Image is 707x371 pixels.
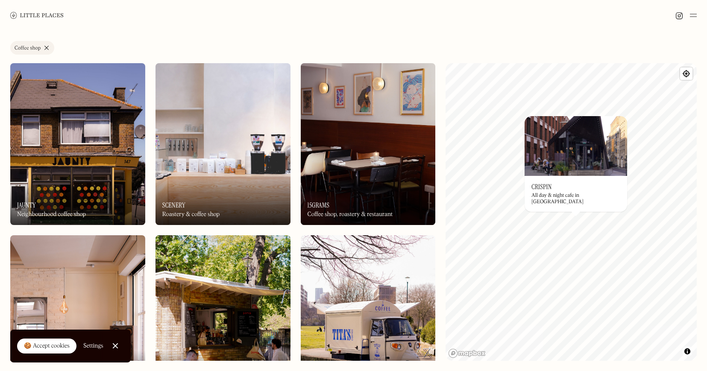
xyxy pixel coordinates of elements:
[10,63,145,225] img: Jaunty
[162,211,220,218] div: Roastery & coffee shop
[448,348,486,358] a: Mapbox homepage
[17,211,86,218] div: Neighbourhood coffee shop
[525,116,627,176] img: Crispin
[301,63,436,225] img: 15grams
[83,343,103,349] div: Settings
[301,63,436,225] a: 15grams15grams15gramsCoffee shop, roastery & restaurant
[531,183,552,191] h3: Crispin
[24,342,70,351] div: 🍪 Accept cookies
[446,63,697,361] canvas: Map
[682,346,692,356] button: Toggle attribution
[15,46,41,51] div: Coffee shop
[308,211,393,218] div: Coffee shop, roastery & restaurant
[685,347,690,356] span: Toggle attribution
[308,201,329,209] h3: 15grams
[83,336,103,356] a: Settings
[155,63,290,225] a: SceneryScenerySceneryRoastery & coffee shop
[162,201,185,209] h3: Scenery
[17,201,36,209] h3: Jaunty
[107,337,124,354] a: Close Cookie Popup
[10,63,145,225] a: JauntyJauntyJauntyNeighbourhood coffee shop
[10,41,54,55] a: Coffee shop
[531,193,620,205] div: All day & night cafe in [GEOGRAPHIC_DATA]
[17,339,76,354] a: 🍪 Accept cookies
[525,116,627,212] a: CrispinCrispinCrispinAll day & night cafe in [GEOGRAPHIC_DATA]
[155,63,290,225] img: Scenery
[680,67,692,80] button: Find my location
